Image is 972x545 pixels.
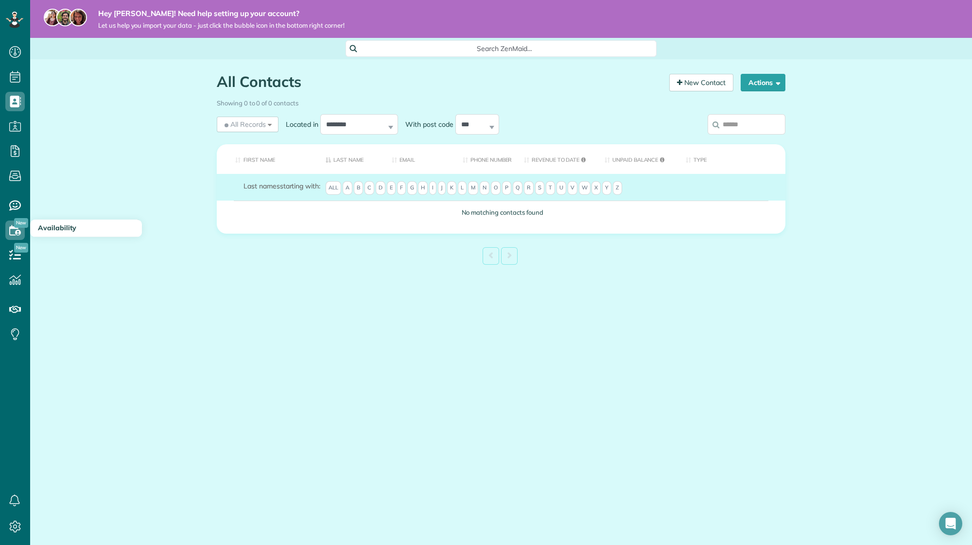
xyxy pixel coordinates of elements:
[343,181,352,195] span: A
[376,181,385,195] span: D
[69,9,87,26] img: michelle-19f622bdf1676172e81f8f8fba1fb50e276960ebfe0243fe18214015130c80e4.jpg
[678,144,785,174] th: Type: activate to sort column ascending
[384,144,455,174] th: Email: activate to sort column ascending
[491,181,501,195] span: O
[458,181,467,195] span: L
[597,144,678,174] th: Unpaid Balance: activate to sort column ascending
[243,181,320,191] label: starting with:
[278,119,320,129] label: Located in
[397,181,406,195] span: F
[326,181,341,195] span: All
[447,181,456,195] span: K
[98,9,345,18] strong: Hey [PERSON_NAME]! Need help setting up your account?
[939,512,962,535] div: Open Intercom Messenger
[223,119,266,129] span: All Records
[524,181,534,195] span: R
[407,181,417,195] span: G
[318,144,384,174] th: Last Name: activate to sort column descending
[602,181,611,195] span: Y
[418,181,428,195] span: H
[14,243,28,253] span: New
[579,181,590,195] span: W
[354,181,363,195] span: B
[98,21,345,30] span: Let us help you import your data - just click the bubble icon in the bottom right corner!
[591,181,601,195] span: X
[14,218,28,228] span: New
[502,181,511,195] span: P
[217,201,785,224] td: No matching contacts found
[741,74,785,91] button: Actions
[438,181,446,195] span: J
[44,9,61,26] img: maria-72a9807cf96188c08ef61303f053569d2e2a8a1cde33d635c8a3ac13582a053d.jpg
[535,181,544,195] span: S
[364,181,374,195] span: C
[513,181,522,195] span: Q
[217,95,785,108] div: Showing 0 to 0 of 0 contacts
[217,74,662,90] h1: All Contacts
[556,181,566,195] span: U
[546,181,555,195] span: T
[398,119,455,129] label: With post code
[243,182,280,190] span: Last names
[38,223,76,232] span: Availability
[429,181,436,195] span: I
[669,74,733,91] a: New Contact
[468,181,478,195] span: M
[217,144,318,174] th: First Name: activate to sort column ascending
[56,9,74,26] img: jorge-587dff0eeaa6aab1f244e6dc62b8924c3b6ad411094392a53c71c6c4a576187d.jpg
[613,181,622,195] span: Z
[480,181,489,195] span: N
[517,144,597,174] th: Revenue to Date: activate to sort column ascending
[455,144,517,174] th: Phone number: activate to sort column ascending
[387,181,396,195] span: E
[568,181,577,195] span: V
